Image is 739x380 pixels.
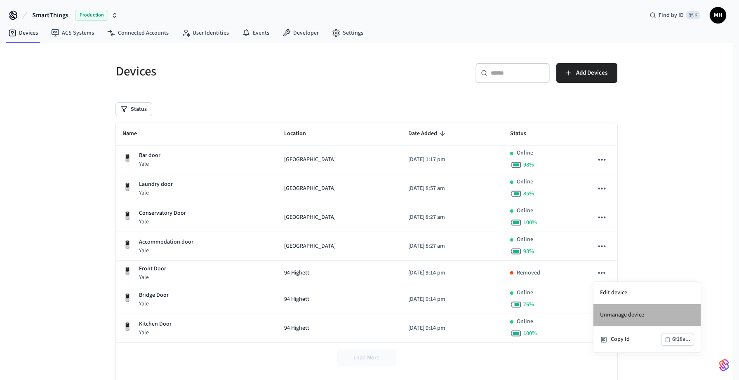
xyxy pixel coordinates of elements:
div: Copy Id [611,335,661,344]
button: 6f18a... [661,333,694,346]
div: 6f18a... [672,334,690,345]
img: SeamLogoGradient.69752ec5.svg [719,359,729,372]
li: Unmanage device [593,304,701,326]
li: Edit device [593,282,701,304]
